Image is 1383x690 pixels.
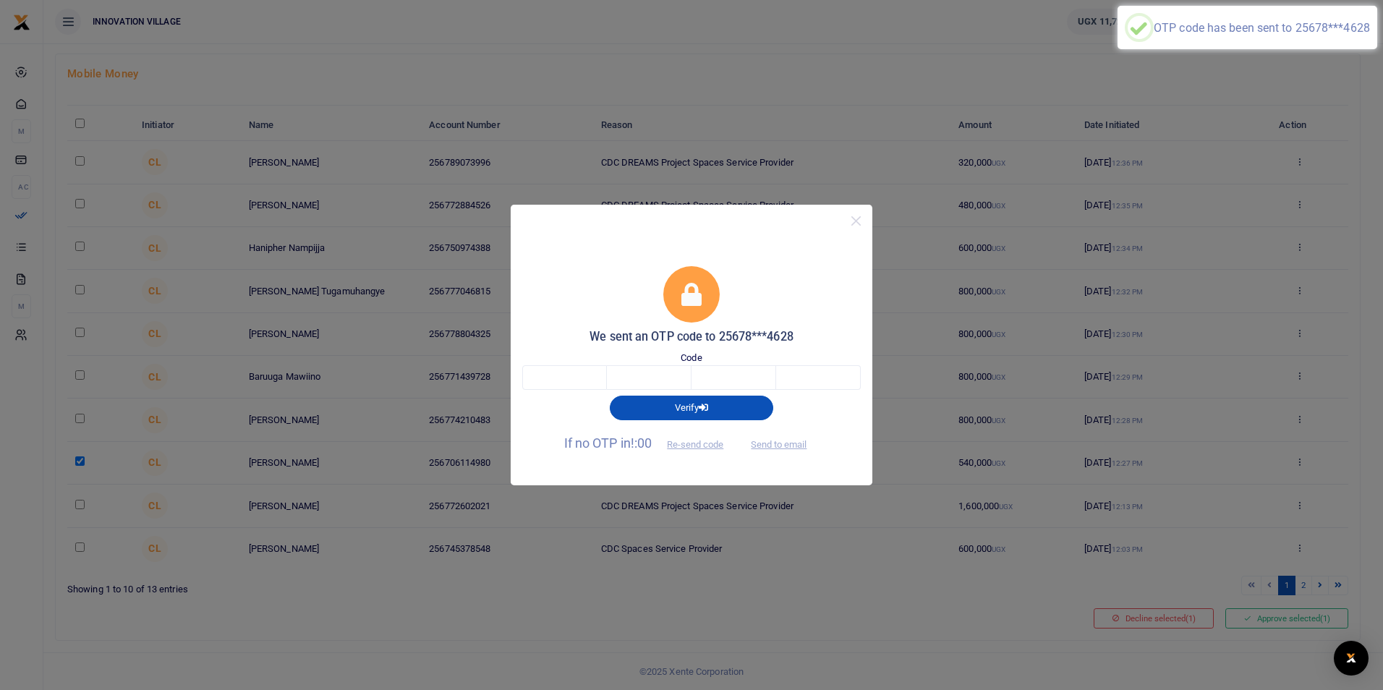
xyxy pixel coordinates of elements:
[522,330,861,344] h5: We sent an OTP code to 25678***4628
[564,435,736,451] span: If no OTP in
[846,210,867,231] button: Close
[610,396,773,420] button: Verify
[1334,641,1369,676] div: Open Intercom Messenger
[681,351,702,365] label: Code
[631,435,652,451] span: !:00
[1154,21,1370,35] div: OTP code has been sent to 25678***4628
